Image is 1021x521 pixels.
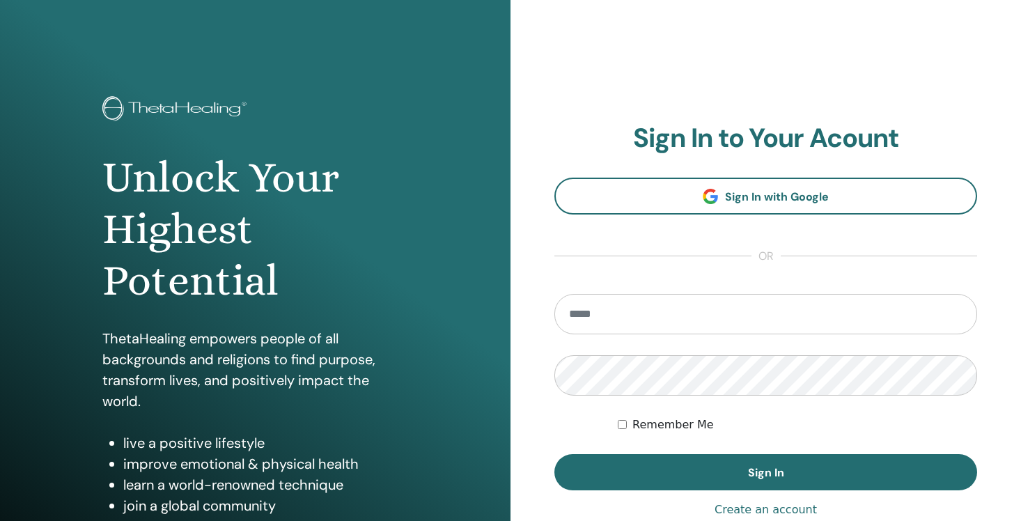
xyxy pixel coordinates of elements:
[102,152,408,307] h1: Unlock Your Highest Potential
[123,433,408,453] li: live a positive lifestyle
[554,123,977,155] h2: Sign In to Your Acount
[123,453,408,474] li: improve emotional & physical health
[715,501,817,518] a: Create an account
[102,328,408,412] p: ThetaHealing empowers people of all backgrounds and religions to find purpose, transform lives, a...
[632,417,714,433] label: Remember Me
[123,474,408,495] li: learn a world-renowned technique
[618,417,977,433] div: Keep me authenticated indefinitely or until I manually logout
[123,495,408,516] li: join a global community
[748,465,784,480] span: Sign In
[751,248,781,265] span: or
[725,189,829,204] span: Sign In with Google
[554,454,977,490] button: Sign In
[554,178,977,215] a: Sign In with Google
